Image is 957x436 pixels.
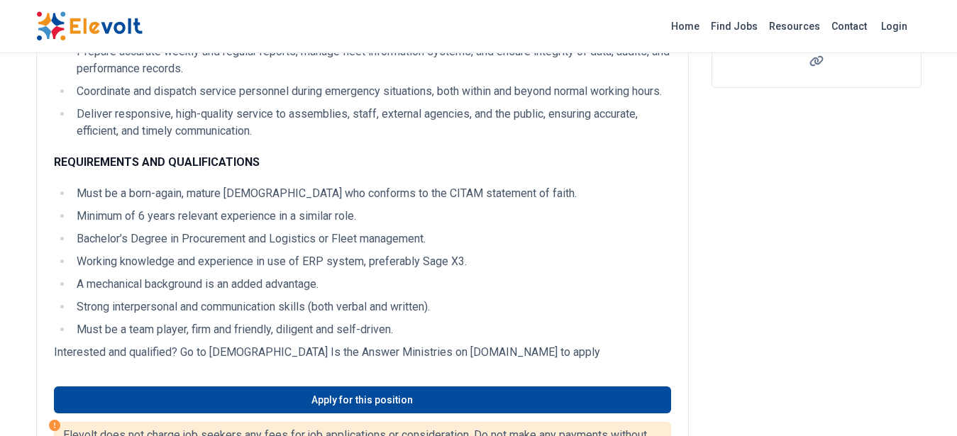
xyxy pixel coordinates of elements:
li: Prepare accurate weekly and regular reports, manage fleet information systems, and ensure integri... [72,43,671,77]
p: Interested and qualified? Go to [DEMOGRAPHIC_DATA] Is the Answer Ministries on [DOMAIN_NAME] to a... [54,344,671,361]
li: Must be a team player, firm and friendly, diligent and self-driven. [72,321,671,338]
li: Must be a born-again, mature [DEMOGRAPHIC_DATA] who conforms to the CITAM statement of faith. [72,185,671,202]
li: Working knowledge and experience in use of ERP system, preferably Sage X3. [72,253,671,270]
img: Elevolt [36,11,143,41]
a: Login [873,12,916,40]
li: Minimum of 6 years relevant experience in a similar role. [72,208,671,225]
a: Contact [826,15,873,38]
li: Coordinate and dispatch service personnel during emergency situations, both within and beyond nor... [72,83,671,100]
li: Deliver responsive, high-quality service to assemblies, staff, external agencies, and the public,... [72,106,671,140]
a: Resources [763,15,826,38]
a: Apply for this position [54,386,671,413]
iframe: Chat Widget [886,368,957,436]
li: Bachelor’s Degree in Procurement and Logistics or Fleet management. [72,230,671,247]
strong: REQUIREMENTS AND QUALIFICATIONS [54,155,260,169]
li: Strong interpersonal and communication skills (both verbal and written). [72,298,671,315]
a: Find Jobs [705,15,763,38]
a: Home [665,15,705,38]
li: A mechanical background is an added advantage. [72,276,671,293]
